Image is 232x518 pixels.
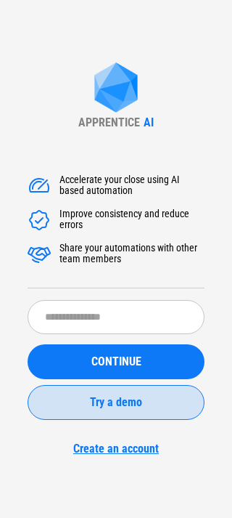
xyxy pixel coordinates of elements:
[28,442,204,456] a: Create an account
[87,62,145,116] img: Apprentice AI
[144,116,154,129] div: AI
[90,397,142,408] span: Try a demo
[28,174,51,198] img: Accelerate
[28,344,204,379] button: CONTINUE
[28,209,51,232] img: Accelerate
[28,385,204,420] button: Try a demo
[91,356,141,368] span: CONTINUE
[78,116,140,129] div: APPRENTICE
[59,174,204,198] div: Accelerate your close using AI based automation
[28,243,51,266] img: Accelerate
[59,209,204,232] div: Improve consistency and reduce errors
[59,243,204,266] div: Share your automations with other team members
